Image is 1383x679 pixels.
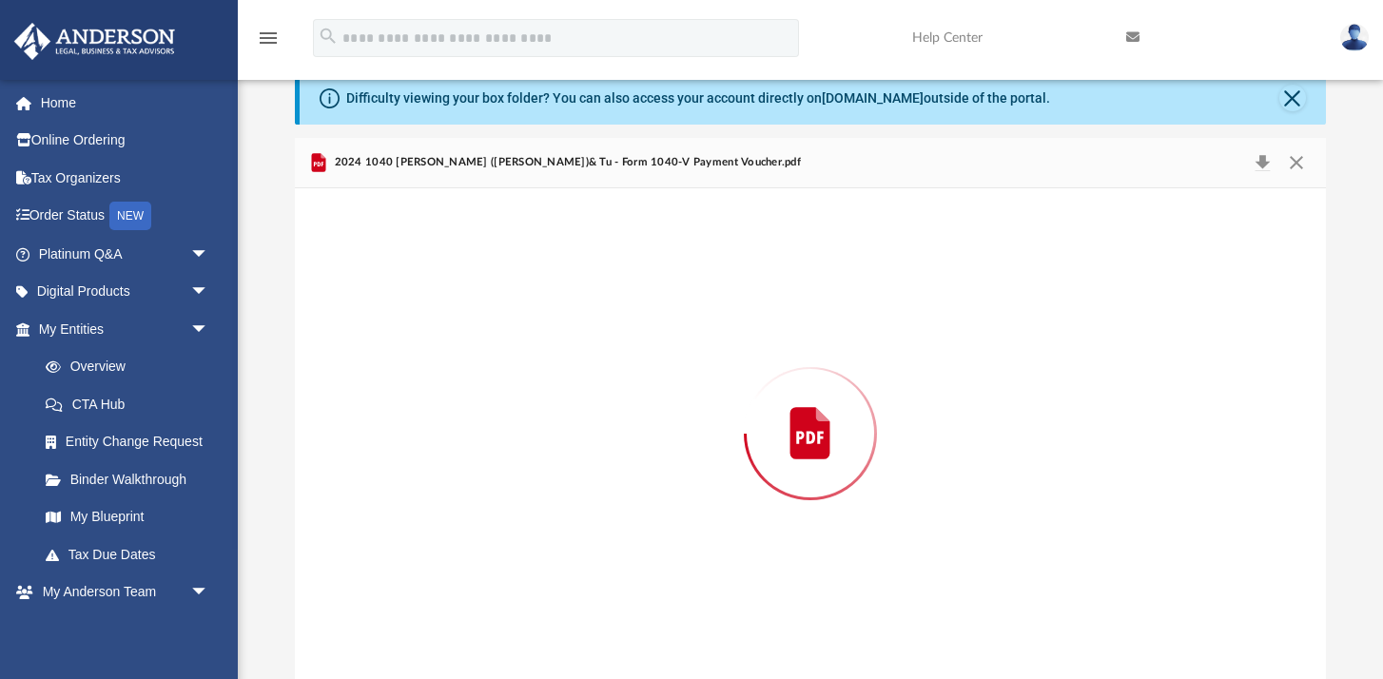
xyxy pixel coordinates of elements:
[1278,149,1313,176] button: Close
[190,273,228,312] span: arrow_drop_down
[1245,149,1279,176] button: Download
[295,138,1326,679] div: Preview
[13,273,238,311] a: Digital Productsarrow_drop_down
[330,154,801,171] span: 2024 1040 [PERSON_NAME] ([PERSON_NAME])& Tu - Form 1040-V Payment Voucher.pdf
[27,535,238,573] a: Tax Due Dates
[27,460,238,498] a: Binder Walkthrough
[1340,24,1369,51] img: User Pic
[13,84,238,122] a: Home
[109,202,151,230] div: NEW
[13,573,228,611] a: My Anderson Teamarrow_drop_down
[27,498,228,536] a: My Blueprint
[190,573,228,612] span: arrow_drop_down
[13,159,238,197] a: Tax Organizers
[1279,85,1306,111] button: Close
[27,423,238,461] a: Entity Change Request
[822,90,924,106] a: [DOMAIN_NAME]
[346,88,1050,108] div: Difficulty viewing your box folder? You can also access your account directly on outside of the p...
[190,235,228,274] span: arrow_drop_down
[318,26,339,47] i: search
[27,611,219,649] a: My Anderson Team
[13,310,238,348] a: My Entitiesarrow_drop_down
[257,36,280,49] a: menu
[9,23,181,60] img: Anderson Advisors Platinum Portal
[13,122,238,160] a: Online Ordering
[13,197,238,236] a: Order StatusNEW
[13,235,238,273] a: Platinum Q&Aarrow_drop_down
[190,310,228,349] span: arrow_drop_down
[257,27,280,49] i: menu
[27,385,238,423] a: CTA Hub
[27,348,238,386] a: Overview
